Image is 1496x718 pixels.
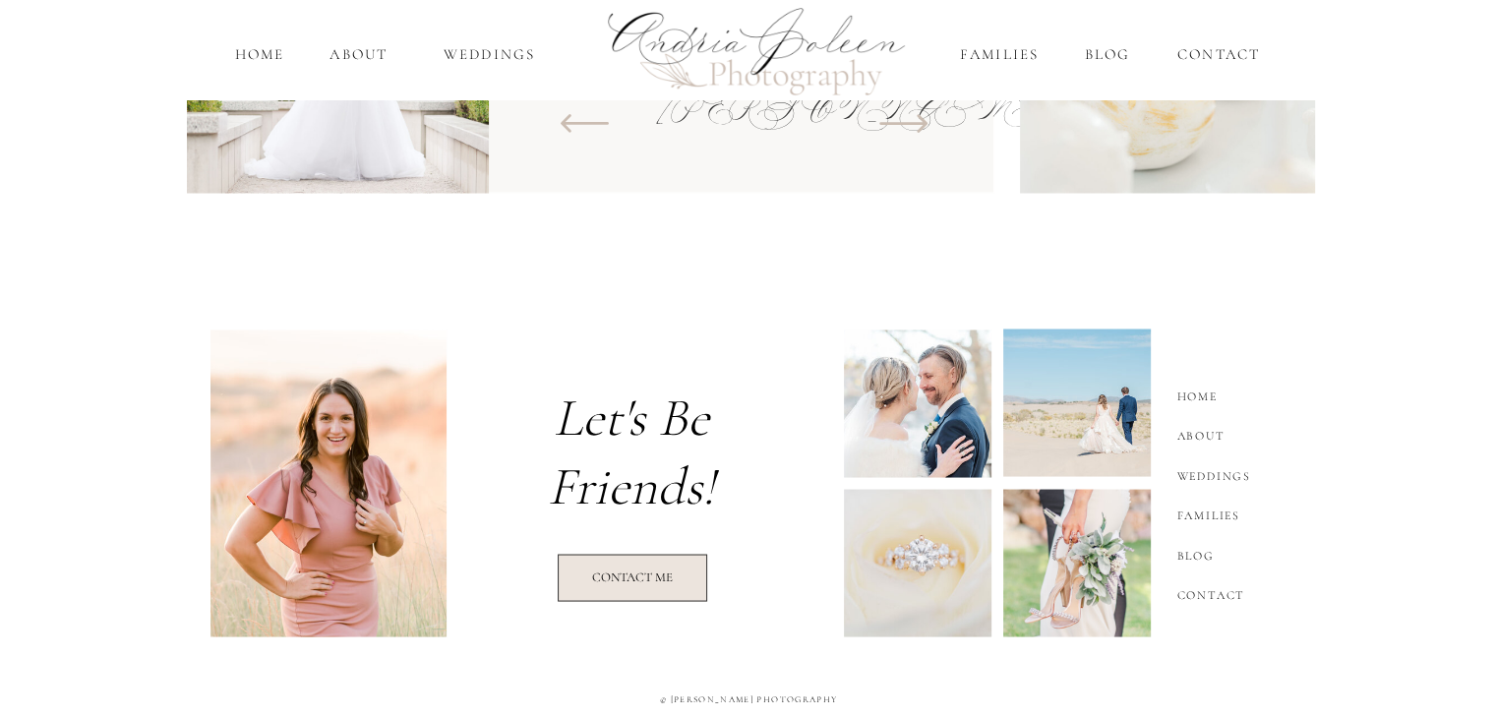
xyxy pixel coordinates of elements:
[1177,380,1261,404] a: Home
[1177,539,1261,564] a: Blog
[232,43,288,66] a: home
[957,43,1043,66] a: Families
[548,385,715,517] i: Let's Be Friends!
[1177,459,1261,484] a: Weddings
[432,43,548,66] a: Weddings
[558,568,707,591] a: Contact Me
[1081,43,1135,66] a: Blog
[1177,419,1261,444] a: About
[1172,43,1266,66] a: Contact
[1177,499,1261,523] a: Families
[326,43,393,66] a: About
[1177,578,1261,603] a: Contact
